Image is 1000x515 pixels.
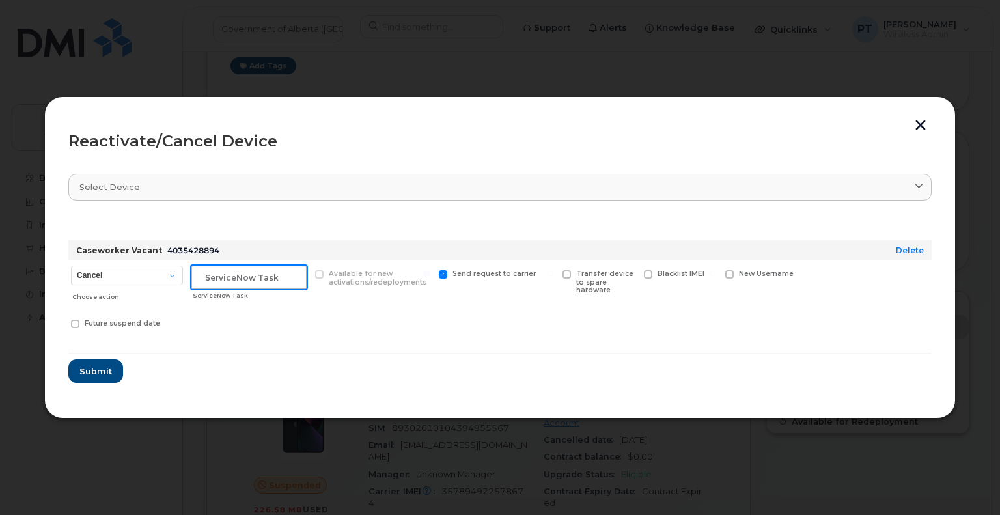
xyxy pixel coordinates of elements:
input: Send request to carrier [423,270,430,277]
span: New Username [739,270,794,278]
span: 4035428894 [167,245,219,255]
input: New Username [710,270,716,277]
span: Available for new activations/redeployments [329,270,426,286]
a: Delete [896,245,924,255]
div: ServiceNow Task [193,290,307,301]
span: Send request to carrier [452,270,536,278]
input: Blacklist IMEI [628,270,635,277]
span: Blacklist IMEI [658,270,704,278]
input: Transfer device to spare hardware [547,270,553,277]
span: Transfer device to spare hardware [576,270,633,295]
input: Available for new activations/redeployments [299,270,306,277]
div: Choose action [72,286,183,302]
input: ServiceNow Task [191,266,307,289]
div: Reactivate/Cancel Device [68,133,932,149]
